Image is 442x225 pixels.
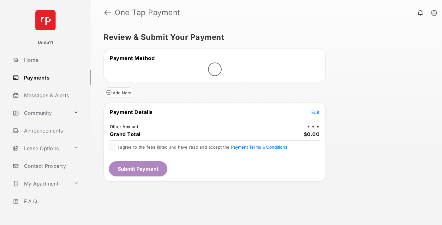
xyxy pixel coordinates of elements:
button: Submit Payment [109,161,167,176]
a: Contact Property [10,158,91,174]
h5: Review & Submit Your Payment [104,33,424,41]
a: Messages & Alerts [10,88,91,103]
span: Payment Method [110,55,155,61]
a: Community [10,105,71,121]
a: F.A.Q. [10,194,91,209]
a: Announcements [10,123,91,138]
p: Unita11 [38,39,53,46]
a: Payments [10,70,91,85]
a: Home [10,52,91,68]
span: Edit [311,110,320,115]
a: Lease Options [10,141,71,156]
span: I agree to the fees listed and have read and accept the [118,145,287,150]
span: Payment Details [110,109,153,115]
button: Edit [311,109,320,115]
td: Other Amount [110,124,139,129]
span: $0.00 [304,131,320,137]
button: I agree to the fees listed and have read and accept the [231,145,287,150]
button: Add Note [104,87,134,98]
span: Grand Total [110,131,140,137]
img: svg+xml;base64,PHN2ZyB4bWxucz0iaHR0cDovL3d3dy53My5vcmcvMjAwMC9zdmciIHdpZHRoPSI2NCIgaGVpZ2h0PSI2NC... [35,10,56,30]
a: My Apartment [10,176,71,191]
strong: One Tap Payment [115,9,180,16]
